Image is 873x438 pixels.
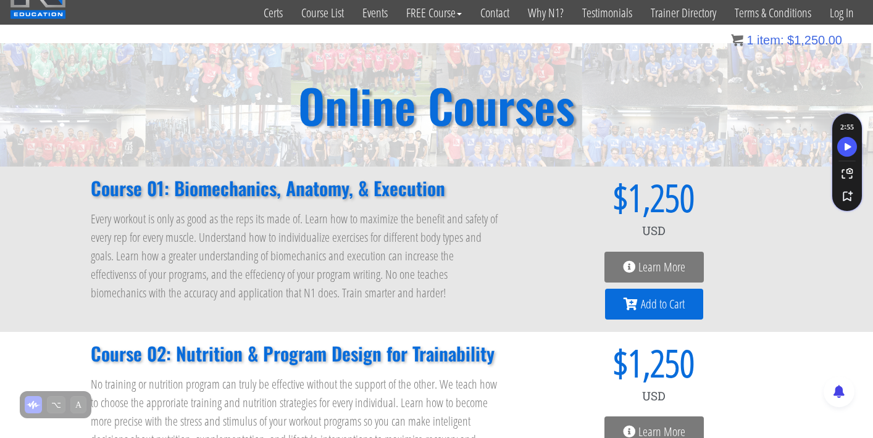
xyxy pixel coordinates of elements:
[91,344,501,363] h2: Course 02: Nutrition & Program Design for Trainability
[787,33,794,47] span: $
[746,33,753,47] span: 1
[604,252,704,283] a: Learn More
[91,210,501,302] p: Every workout is only as good as the reps its made of. Learn how to maximize the benefit and safe...
[731,33,842,47] a: 1 item: $1,250.00
[628,179,695,216] span: 1,250
[525,216,782,246] div: USD
[731,34,743,46] img: icon11.png
[91,179,501,197] h2: Course 01: Biomechanics, Anatomy, & Execution
[787,33,842,47] bdi: 1,250.00
[525,381,782,411] div: USD
[641,298,685,310] span: Add to Cart
[298,82,575,128] h2: Online Courses
[628,344,695,381] span: 1,250
[757,33,783,47] span: item:
[525,344,628,381] span: $
[525,179,628,216] span: $
[638,261,685,273] span: Learn More
[638,426,685,438] span: Learn More
[605,289,703,320] a: Add to Cart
